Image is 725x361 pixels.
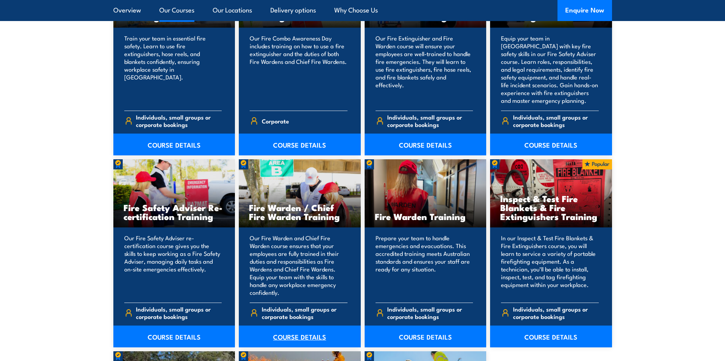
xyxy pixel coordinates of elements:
span: Individuals, small groups or corporate bookings [513,305,599,320]
h3: Fire Safety Adviser Training [500,3,602,21]
p: Our Fire Safety Adviser re-certification course gives you the skills to keep working as a Fire Sa... [124,234,222,296]
a: COURSE DETAILS [365,326,487,347]
span: Individuals, small groups or corporate bookings [387,305,473,320]
h3: Fire Warden / Chief Fire Warden Training [249,203,351,221]
span: Individuals, small groups or corporate bookings [513,113,599,128]
span: Individuals, small groups or corporate bookings [387,113,473,128]
h3: Fire Warden Training [375,212,476,221]
span: Corporate [262,115,289,127]
h3: Inspect & Test Fire Blankets & Fire Extinguishers Training [500,194,602,221]
a: COURSE DETAILS [239,134,361,155]
span: Individuals, small groups or corporate bookings [262,305,348,320]
p: Our Fire Extinguisher and Fire Warden course will ensure your employees are well-trained to handl... [376,34,473,104]
a: COURSE DETAILS [113,134,235,155]
span: Individuals, small groups or corporate bookings [136,305,222,320]
h3: Fire Extinguisher Training [123,3,225,21]
p: Our Fire Combo Awareness Day includes training on how to use a fire extinguisher and the duties o... [250,34,348,104]
a: COURSE DETAILS [239,326,361,347]
p: Train your team in essential fire safety. Learn to use fire extinguishers, hose reels, and blanke... [124,34,222,104]
p: Our Fire Warden and Chief Fire Warden course ensures that your employees are fully trained in the... [250,234,348,296]
a: COURSE DETAILS [490,326,612,347]
p: In our Inspect & Test Fire Blankets & Fire Extinguishers course, you will learn to service a vari... [501,234,599,296]
h3: Fire Extinguisher / Fire Warden Training [375,3,476,21]
p: Equip your team in [GEOGRAPHIC_DATA] with key fire safety skills in our Fire Safety Adviser cours... [501,34,599,104]
a: COURSE DETAILS [365,134,487,155]
span: Individuals, small groups or corporate bookings [136,113,222,128]
a: COURSE DETAILS [113,326,235,347]
h3: Fire Safety Adviser Re-certification Training [123,203,225,221]
a: COURSE DETAILS [490,134,612,155]
p: Prepare your team to handle emergencies and evacuations. This accredited training meets Australia... [376,234,473,296]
